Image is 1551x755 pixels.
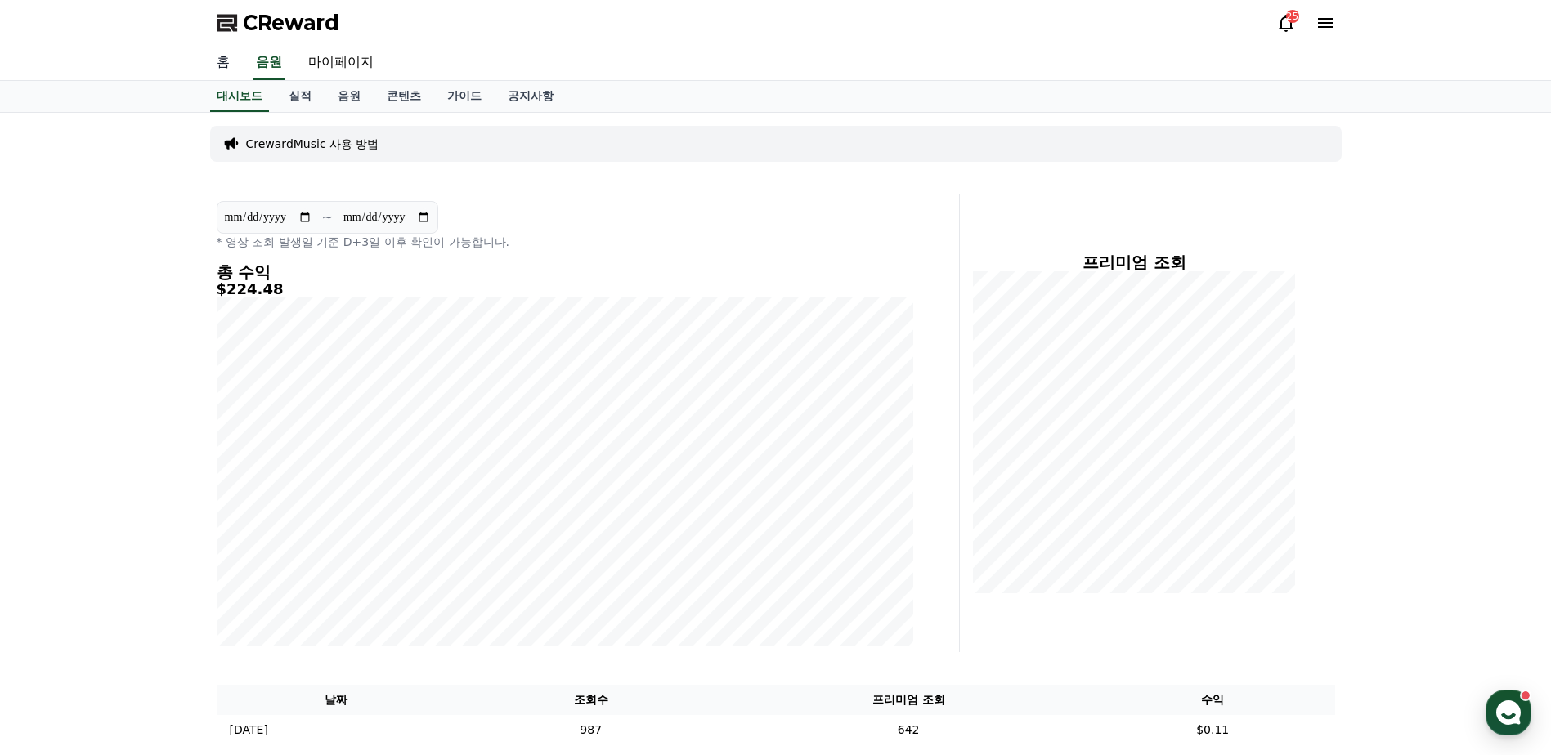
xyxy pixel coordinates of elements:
p: [DATE] [230,721,268,739]
a: CReward [217,10,339,36]
th: 수익 [1091,685,1335,715]
a: 실적 [276,81,325,112]
a: CrewardMusic 사용 방법 [246,136,379,152]
th: 프리미엄 조회 [726,685,1091,715]
a: 공지사항 [495,81,567,112]
a: 마이페이지 [295,46,387,80]
a: 홈 [204,46,243,80]
td: 987 [455,715,726,745]
th: 조회수 [455,685,726,715]
td: 642 [726,715,1091,745]
span: 홈 [52,543,61,556]
p: ~ [322,208,333,227]
a: 가이드 [434,81,495,112]
a: 대화 [108,518,211,559]
a: 음원 [325,81,374,112]
a: 음원 [253,46,285,80]
span: 설정 [253,543,272,556]
p: * 영상 조회 발생일 기준 D+3일 이후 확인이 가능합니다. [217,234,913,250]
h4: 프리미엄 조회 [973,253,1296,271]
a: 25 [1276,13,1296,33]
div: 25 [1286,10,1299,23]
a: 대시보드 [210,81,269,112]
h4: 총 수익 [217,263,913,281]
a: 콘텐츠 [374,81,434,112]
td: $0.11 [1091,715,1335,745]
span: 대화 [150,543,169,556]
span: CReward [243,10,339,36]
th: 날짜 [217,685,456,715]
a: 홈 [5,518,108,559]
h5: $224.48 [217,281,913,297]
a: 설정 [211,518,314,559]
